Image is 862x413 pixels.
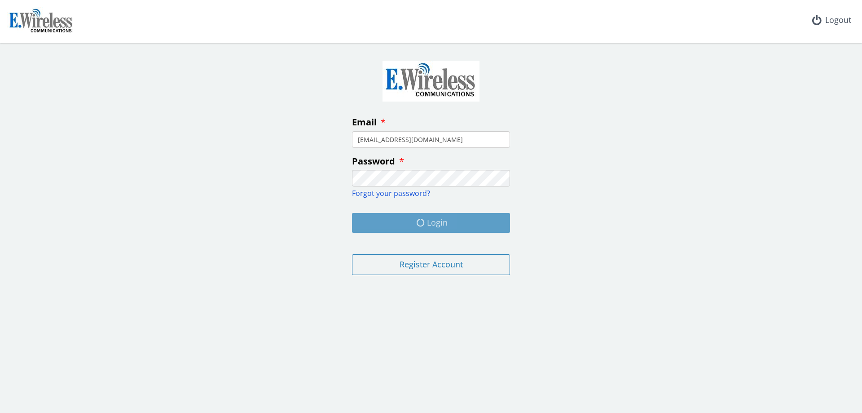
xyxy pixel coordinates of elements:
span: Email [352,116,377,128]
a: Forgot your password? [352,188,430,198]
button: Login [352,213,510,233]
span: Password [352,155,395,167]
input: enter your email address [352,131,510,148]
button: Register Account [352,254,510,275]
